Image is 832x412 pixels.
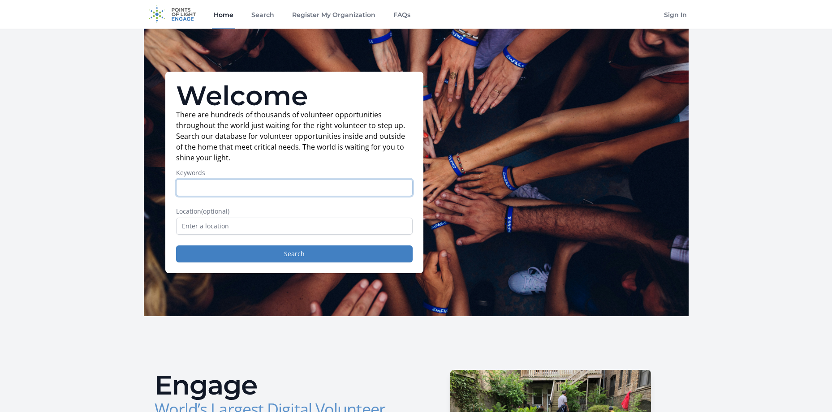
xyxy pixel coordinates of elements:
span: (optional) [201,207,229,215]
input: Enter a location [176,218,413,235]
label: Keywords [176,168,413,177]
p: There are hundreds of thousands of volunteer opportunities throughout the world just waiting for ... [176,109,413,163]
h1: Welcome [176,82,413,109]
button: Search [176,245,413,262]
h2: Engage [155,372,409,399]
label: Location [176,207,413,216]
